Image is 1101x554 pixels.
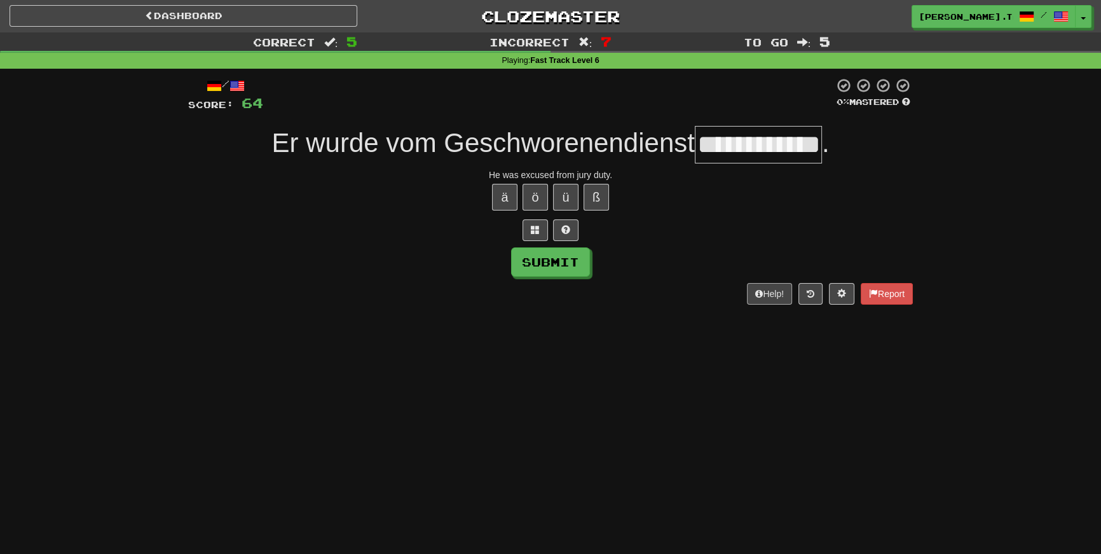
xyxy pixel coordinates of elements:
button: ä [492,184,517,211]
span: 0 % [837,97,849,107]
strong: Fast Track Level 6 [530,56,599,65]
span: : [797,37,811,48]
span: 5 [346,34,357,49]
button: ß [584,184,609,211]
span: . [822,128,830,158]
span: : [324,37,338,48]
div: / [188,78,263,93]
span: Score: [188,99,234,110]
span: 64 [242,95,263,111]
span: / [1041,10,1047,19]
button: Single letter hint - you only get 1 per sentence and score half the points! alt+h [553,219,578,241]
div: He was excused from jury duty. [188,169,913,181]
span: [PERSON_NAME].tang [919,11,1013,22]
button: Help! [747,283,792,305]
button: ü [553,184,578,211]
span: To go [744,36,788,48]
a: [PERSON_NAME].tang / [912,5,1076,28]
a: Clozemaster [376,5,724,27]
div: Mastered [834,97,913,108]
a: Dashboard [10,5,357,27]
button: Submit [511,247,590,277]
span: 5 [819,34,830,49]
span: : [578,37,592,48]
button: Round history (alt+y) [798,283,823,305]
span: Er wurde vom Geschworenendienst [272,128,695,158]
button: ö [523,184,548,211]
span: Correct [253,36,315,48]
button: Report [861,283,913,305]
button: Switch sentence to multiple choice alt+p [523,219,548,241]
span: Incorrect [489,36,570,48]
span: 7 [601,34,612,49]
